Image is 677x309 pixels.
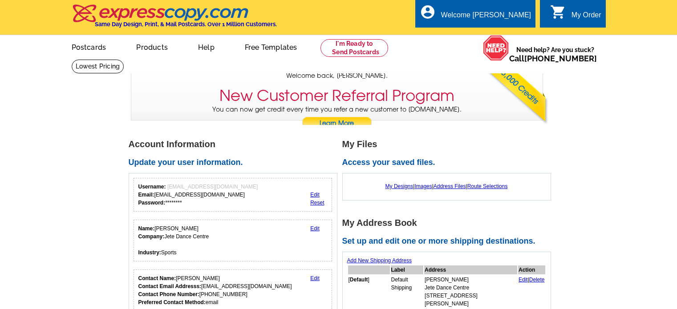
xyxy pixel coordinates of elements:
[524,54,597,63] a: [PHONE_NUMBER]
[350,277,368,283] b: Default
[310,275,320,281] a: Edit
[134,220,332,261] div: Your personal details.
[519,277,528,283] a: Edit
[572,11,601,24] div: My Order
[529,277,545,283] a: Delete
[550,10,601,21] a: shopping_cart My Order
[138,184,166,190] strong: Username:
[138,225,209,257] div: [PERSON_NAME] Jete Dance Centre Sports
[518,265,545,274] th: Action
[72,11,277,28] a: Same Day Design, Print, & Mail Postcards. Over 1 Million Customers.
[310,200,324,206] a: Reset
[57,36,121,57] a: Postcards
[391,265,424,274] th: Label
[167,184,258,190] span: [EMAIL_ADDRESS][DOMAIN_NAME]
[184,36,229,57] a: Help
[420,4,436,20] i: account_circle
[347,178,546,195] div: | | |
[138,200,166,206] strong: Password:
[138,291,199,297] strong: Contact Phone Number:
[138,299,206,305] strong: Preferred Contact Method:
[424,265,517,274] th: Address
[129,140,342,149] h1: Account Information
[219,87,454,105] h3: New Customer Referral Program
[138,283,202,289] strong: Contact Email Addresss:
[138,249,161,256] strong: Industry:
[509,54,597,63] span: Call
[509,45,601,63] span: Need help? Are you stuck?
[122,36,182,57] a: Products
[138,233,165,240] strong: Company:
[342,140,556,149] h1: My Files
[550,4,566,20] i: shopping_cart
[467,183,508,189] a: Route Selections
[342,237,556,246] h2: Set up and edit one or more shipping destinations.
[138,192,154,198] strong: Email:
[231,36,312,57] a: Free Templates
[342,218,556,228] h1: My Address Book
[129,158,342,168] h2: Update your user information.
[134,178,332,212] div: Your login information.
[342,158,556,168] h2: Access your saved files.
[138,225,155,232] strong: Name:
[441,11,531,24] div: Welcome [PERSON_NAME]
[414,183,432,189] a: Images
[385,183,413,189] a: My Designs
[434,183,466,189] a: Address Files
[138,274,292,306] div: [PERSON_NAME] [EMAIL_ADDRESS][DOMAIN_NAME] [PHONE_NUMBER] email
[347,257,412,264] a: Add New Shipping Address
[302,117,372,130] a: Learn More
[483,35,509,61] img: help
[310,192,320,198] a: Edit
[310,225,320,232] a: Edit
[131,105,543,130] p: You can now get credit every time you refer a new customer to [DOMAIN_NAME].
[138,275,176,281] strong: Contact Name:
[95,21,277,28] h4: Same Day Design, Print, & Mail Postcards. Over 1 Million Customers.
[286,71,388,80] span: Welcome back, [PERSON_NAME].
